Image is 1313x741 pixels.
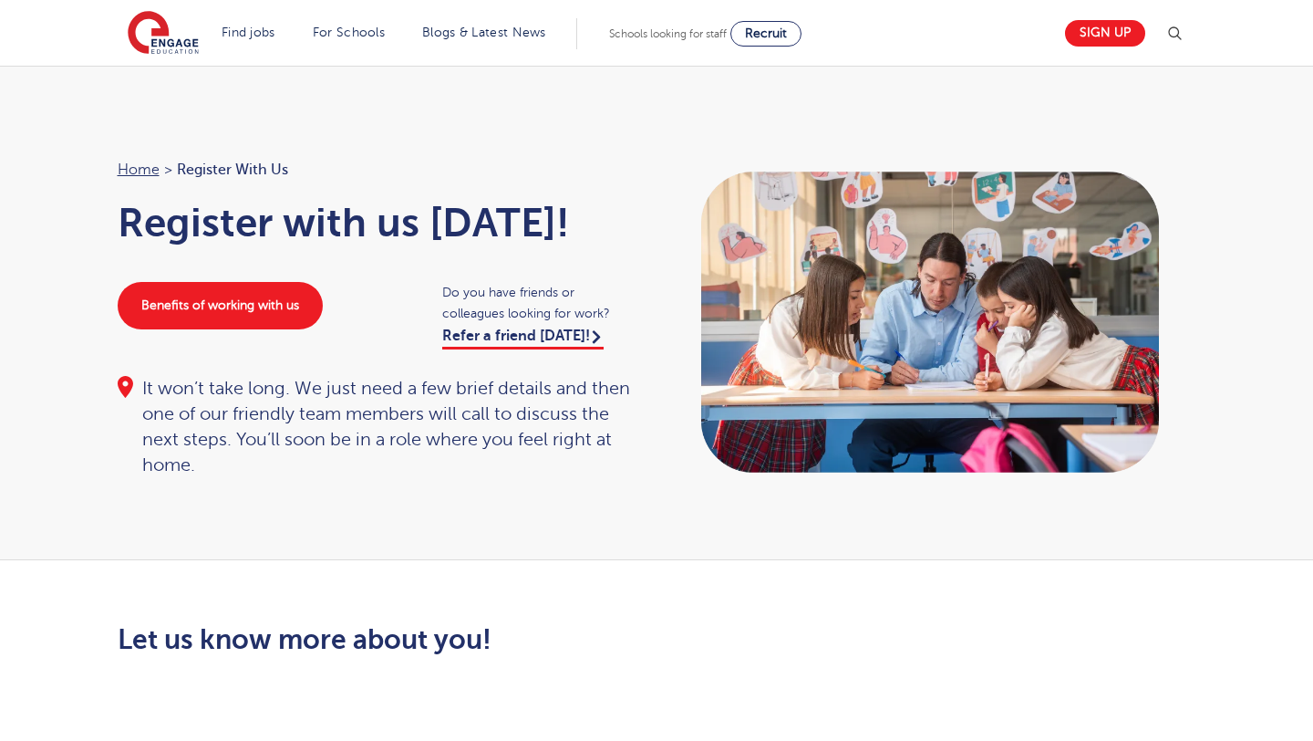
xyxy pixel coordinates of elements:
span: Schools looking for staff [609,27,727,40]
div: It won’t take long. We just need a few brief details and then one of our friendly team members wi... [118,376,639,478]
nav: breadcrumb [118,158,639,182]
a: Sign up [1065,20,1145,47]
img: Engage Education [128,11,199,57]
a: Find jobs [222,26,275,39]
a: Blogs & Latest News [422,26,546,39]
a: Home [118,162,160,178]
a: For Schools [313,26,385,39]
span: Recruit [745,26,787,40]
h1: Register with us [DATE]! [118,200,639,245]
span: Do you have friends or colleagues looking for work? [442,282,638,324]
a: Refer a friend [DATE]! [442,328,604,350]
h2: Let us know more about you! [118,624,828,655]
span: Register with us [177,158,288,182]
a: Recruit [730,21,801,47]
span: > [164,162,172,178]
a: Benefits of working with us [118,282,323,329]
